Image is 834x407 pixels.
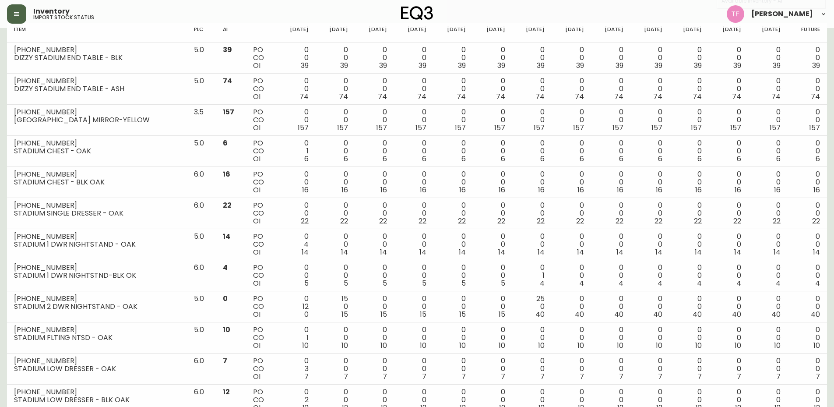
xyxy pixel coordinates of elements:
span: 74 [693,92,702,102]
span: 16 [656,185,662,195]
div: 0 0 [480,264,505,287]
span: 74 [535,92,545,102]
span: 6 [304,154,309,164]
span: 22 [733,216,741,226]
div: 0 0 [283,202,309,225]
div: 0 0 [598,46,623,70]
div: 0 0 [755,264,781,287]
img: 509424b058aae2bad57fee408324c33f [727,5,744,23]
span: 14 [419,247,426,257]
div: PO CO [253,46,269,70]
div: 0 0 [755,170,781,194]
div: [PHONE_NUMBER] [14,264,180,272]
div: 0 0 [676,46,702,70]
span: 39 [616,60,623,71]
span: 157 [534,123,545,133]
div: 0 0 [519,139,545,163]
span: 157 [730,123,741,133]
img: logo [401,6,433,20]
span: 16 [538,185,545,195]
span: 4 [619,278,623,288]
span: 14 [538,247,545,257]
div: 0 0 [637,46,663,70]
div: PO CO [253,108,269,132]
div: DIZZY STADIUM END TABLE - ASH [14,85,180,93]
span: 39 [576,60,584,71]
div: 0 0 [637,77,663,101]
div: PO CO [253,139,269,163]
span: 74 [457,92,466,102]
th: [DATE] [394,23,433,42]
span: 6 [580,154,584,164]
span: 157 [415,123,426,133]
span: 4 [697,278,702,288]
div: 0 0 [598,202,623,225]
div: 0 0 [795,233,820,256]
span: 14 [341,247,348,257]
span: 14 [459,247,466,257]
span: 22 [340,216,348,226]
div: 0 0 [559,77,584,101]
span: 0 [223,294,228,304]
span: 22 [812,216,820,226]
div: 0 0 [559,108,584,132]
span: [PERSON_NAME] [751,11,813,18]
span: 74 [378,92,387,102]
div: [PHONE_NUMBER] [14,46,180,54]
div: 0 0 [401,77,426,101]
div: 0 0 [401,202,426,225]
div: 0 0 [323,108,348,132]
span: 39 [537,60,545,71]
td: 5.0 [187,291,216,322]
div: 0 0 [755,139,781,163]
span: 16 [695,185,702,195]
div: 0 0 [676,202,702,225]
span: 4 [540,278,545,288]
div: PO CO [253,77,269,101]
div: 0 0 [440,77,466,101]
div: 0 0 [795,170,820,194]
span: 157 [223,107,234,117]
span: 74 [614,92,623,102]
span: 157 [651,123,662,133]
th: AI [216,23,246,42]
div: 0 0 [440,233,466,256]
div: 0 0 [716,77,741,101]
span: 6 [816,154,820,164]
div: 0 0 [637,233,663,256]
span: 4 [776,278,781,288]
span: 157 [770,123,781,133]
div: 0 0 [755,233,781,256]
span: OI [253,247,260,257]
span: 157 [337,123,348,133]
div: 0 0 [480,46,505,70]
div: 0 0 [480,202,505,225]
span: 157 [376,123,387,133]
th: [DATE] [433,23,473,42]
div: 0 0 [401,170,426,194]
div: 0 0 [598,170,623,194]
th: [DATE] [316,23,355,42]
div: 0 0 [716,202,741,225]
span: 39 [301,60,309,71]
div: 0 0 [716,139,741,163]
th: [DATE] [591,23,630,42]
div: 0 0 [362,46,387,70]
div: [PHONE_NUMBER] [14,77,180,85]
span: 22 [419,216,426,226]
th: [DATE] [276,23,316,42]
td: 6.0 [187,167,216,198]
div: 0 0 [440,202,466,225]
span: OI [253,278,260,288]
div: 0 0 [598,108,623,132]
span: 16 [223,169,230,179]
div: 0 0 [323,77,348,101]
div: 0 0 [323,139,348,163]
div: 0 0 [519,233,545,256]
span: 22 [379,216,387,226]
div: [PHONE_NUMBER] [14,108,180,116]
div: 0 0 [519,77,545,101]
div: 0 0 [480,108,505,132]
th: [DATE] [630,23,670,42]
span: 39 [773,60,781,71]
